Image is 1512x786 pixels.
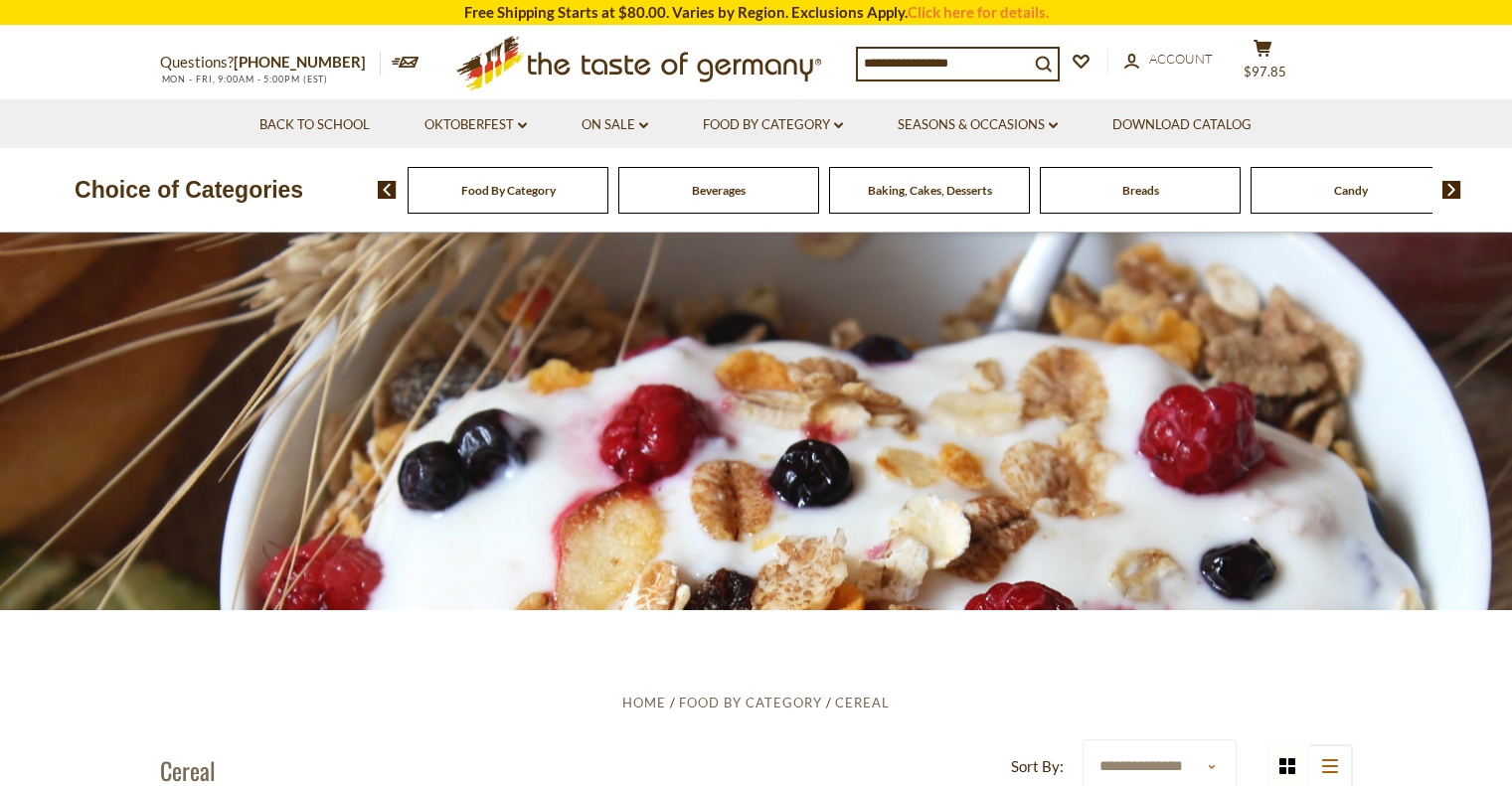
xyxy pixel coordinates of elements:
[461,183,556,198] a: Food By Category
[908,3,1049,21] a: Click here for details.
[160,50,381,76] p: Questions?
[582,114,648,136] a: On Sale
[234,53,366,71] a: [PHONE_NUMBER]
[424,114,527,136] a: Oktoberfest
[259,114,370,136] a: Back to School
[1124,49,1213,71] a: Account
[835,695,890,710] a: Cereal
[378,181,397,199] img: previous arrow
[1244,64,1286,79] span: $97.85
[703,114,843,136] a: Food By Category
[868,183,992,198] a: Baking, Cakes, Desserts
[1122,183,1159,198] a: Breads
[622,695,666,710] a: Home
[1011,754,1064,779] label: Sort By:
[160,755,216,785] h1: Cereal
[1149,51,1213,67] span: Account
[692,183,746,198] a: Beverages
[1442,181,1461,199] img: next arrow
[898,114,1058,136] a: Seasons & Occasions
[160,74,329,84] span: MON - FRI, 9:00AM - 5:00PM (EST)
[1234,39,1293,88] button: $97.85
[679,695,822,710] a: Food By Category
[1334,183,1368,198] a: Candy
[1112,114,1252,136] a: Download Catalog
